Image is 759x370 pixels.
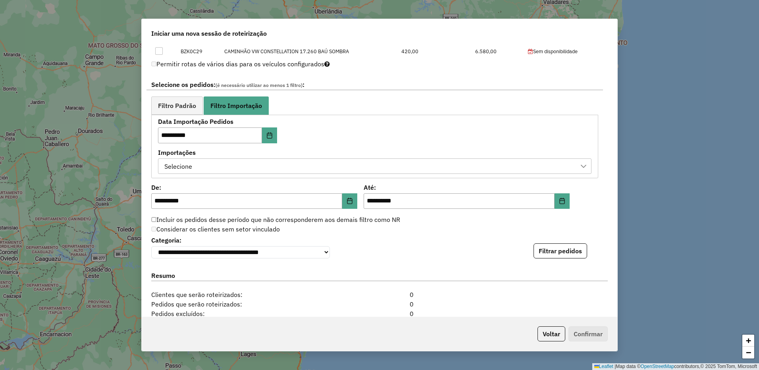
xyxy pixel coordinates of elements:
[146,309,341,318] span: Pedidos excluídos:
[341,309,418,318] div: 0
[534,243,587,258] button: Filtrar pedidos
[151,235,330,245] label: Categoria:
[342,193,357,209] button: Choose Date
[641,364,674,369] a: OpenStreetMap
[594,364,613,369] a: Leaflet
[592,363,759,370] div: Map data © contributors,© 2025 TomTom, Microsoft
[151,224,280,234] label: Considerar os clientes sem setor vinculado
[151,56,330,71] label: Permitir rotas de vários dias para os veículos configurados
[746,347,751,357] span: −
[151,183,357,192] label: De:
[162,159,195,174] div: Selecione
[158,148,591,157] label: Importações
[262,127,277,143] button: Choose Date
[158,102,196,109] span: Filtro Padrão
[746,335,751,345] span: +
[210,102,262,109] span: Filtro Importação
[471,42,524,60] td: 6.580,00
[146,290,341,299] span: Clientes que serão roteirizados:
[555,193,570,209] button: Choose Date
[528,48,603,55] div: Sem disponibilidade
[176,42,220,60] td: BZK0C29
[151,29,267,38] span: Iniciar uma nova sessão de roteirização
[341,299,418,309] div: 0
[151,217,156,222] input: Incluir os pedidos desse período que não corresponderem aos demais filtro como NR
[742,347,754,358] a: Zoom out
[341,290,418,299] div: 0
[151,215,400,224] label: Incluir os pedidos desse período que não corresponderem aos demais filtro como NR
[146,80,603,91] label: Selecione os pedidos: :
[151,227,156,232] input: Considerar os clientes sem setor vinculado
[537,326,565,341] button: Voltar
[615,364,616,369] span: |
[220,42,397,60] td: CAMINHÃO VW CONSTELLATION 17.260 BAÚ SOMBRA
[528,49,533,54] i: 'Roteirizador.NaoPossuiAgenda' | translate
[364,183,570,192] label: Até:
[742,335,754,347] a: Zoom in
[324,61,330,67] i: Selecione pelo menos um veículo
[146,299,341,309] span: Pedidos que serão roteirizados:
[158,117,339,126] label: Data Importação Pedidos
[397,42,471,60] td: 420,00
[216,82,302,88] span: (é necessário utilizar ao menos 1 filtro)
[151,62,156,67] input: Permitir rotas de vários dias para os veículos configurados
[151,271,608,281] label: Resumo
